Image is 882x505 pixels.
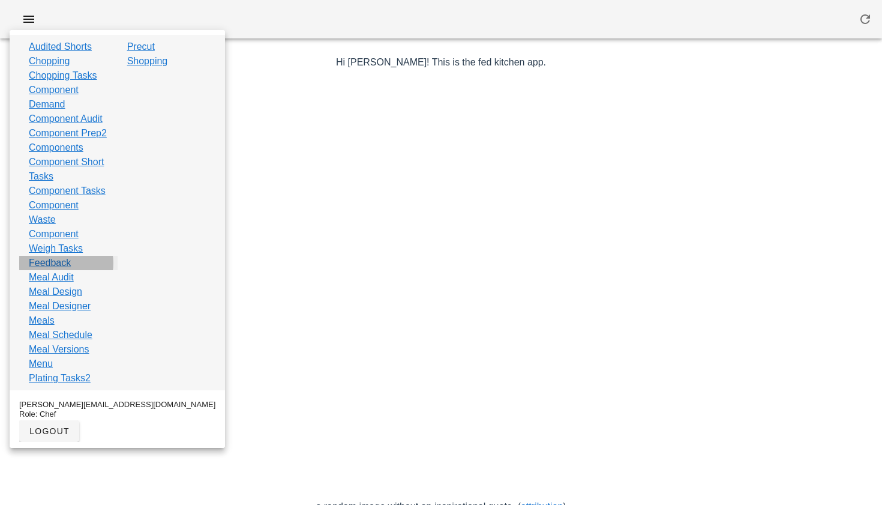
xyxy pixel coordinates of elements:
div: Role: Chef [19,410,215,419]
a: Meal Design [29,285,82,299]
a: Shopping [127,54,168,68]
a: Chopping [29,54,70,68]
a: Component Demand [29,83,108,112]
a: Component Tasks [29,184,106,198]
a: Meal Schedule [29,328,92,342]
a: Components [29,141,83,155]
a: Component Waste [29,198,108,227]
span: logout [29,426,70,436]
a: Component Short Tasks [29,155,108,184]
a: Component Audit [29,112,103,126]
div: [PERSON_NAME][EMAIL_ADDRESS][DOMAIN_NAME] [19,400,215,410]
a: Audited Shorts [29,40,92,54]
a: Precut [127,40,155,54]
a: Meals [29,313,55,328]
a: Plating Tasks2 [29,371,91,386]
p: Hi [PERSON_NAME]! This is the fed kitchen app. [93,55,790,70]
a: Menu [29,357,53,371]
a: Meal Versions [29,342,89,357]
a: Chopping Tasks [29,68,97,83]
button: logout [19,420,79,442]
a: Feedback [29,256,71,270]
a: Component Weigh Tasks [29,227,108,256]
a: Meal Audit [29,270,74,285]
a: Meal Designer [29,299,91,313]
a: Component Prep2 [29,126,107,141]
